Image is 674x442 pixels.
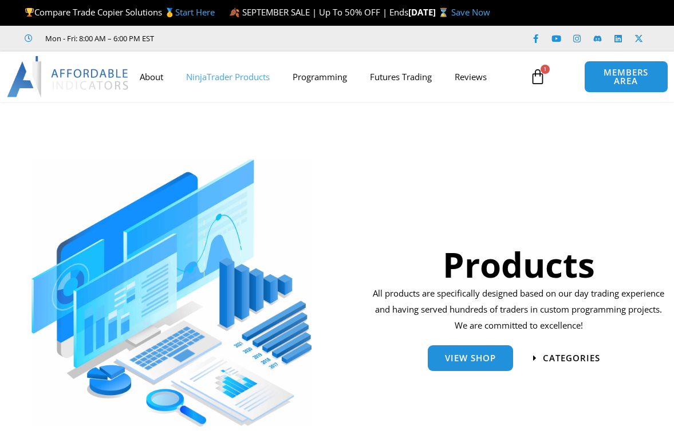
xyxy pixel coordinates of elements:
a: MEMBERS AREA [584,61,668,93]
a: 1 [513,60,563,93]
a: Save Now [451,6,490,18]
a: Start Here [175,6,215,18]
span: 🍂 SEPTEMBER SALE | Up To 50% OFF | Ends [229,6,408,18]
strong: [DATE] ⌛ [408,6,451,18]
span: MEMBERS AREA [596,68,656,85]
span: View Shop [445,354,496,362]
span: Mon - Fri: 8:00 AM – 6:00 PM EST [42,31,154,45]
img: ProductsSection scaled | Affordable Indicators – NinjaTrader [31,159,312,427]
a: categories [533,354,600,362]
a: Reviews [443,64,498,90]
a: NinjaTrader Products [175,64,281,90]
img: LogoAI | Affordable Indicators – NinjaTrader [7,56,130,97]
img: 🏆 [25,8,34,17]
a: View Shop [428,345,513,371]
span: Compare Trade Copier Solutions 🥇 [25,6,215,18]
a: Futures Trading [358,64,443,90]
a: Programming [281,64,358,90]
h1: Products [372,240,665,289]
span: 1 [541,65,550,74]
a: About [128,64,175,90]
p: All products are specifically designed based on our day trading experience and having served hund... [372,286,665,334]
nav: Menu [128,64,526,90]
span: categories [543,354,600,362]
iframe: Customer reviews powered by Trustpilot [170,33,342,44]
